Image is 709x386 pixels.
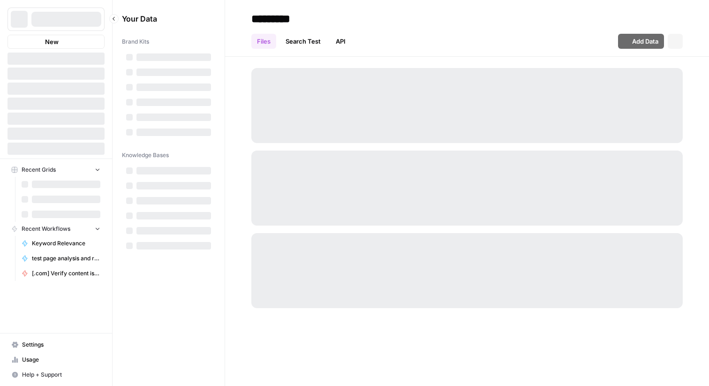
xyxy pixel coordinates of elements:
[8,337,105,352] a: Settings
[8,367,105,382] button: Help + Support
[122,38,149,46] span: Brand Kits
[8,352,105,367] a: Usage
[32,239,100,248] span: Keyword Relevance
[122,13,204,24] span: Your Data
[22,166,56,174] span: Recent Grids
[22,341,100,349] span: Settings
[17,251,105,266] a: test page analysis and recommendations
[280,34,326,49] a: Search Test
[32,254,100,263] span: test page analysis and recommendations
[32,269,100,278] span: [.com] Verify content is discoverable / indexed
[22,225,70,233] span: Recent Workflows
[8,35,105,49] button: New
[632,37,658,46] span: Add Data
[17,236,105,251] a: Keyword Relevance
[45,37,59,46] span: New
[8,163,105,177] button: Recent Grids
[8,222,105,236] button: Recent Workflows
[17,266,105,281] a: [.com] Verify content is discoverable / indexed
[251,34,276,49] a: Files
[330,34,351,49] a: API
[22,356,100,364] span: Usage
[22,371,100,379] span: Help + Support
[618,34,664,49] button: Add Data
[122,151,169,159] span: Knowledge Bases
